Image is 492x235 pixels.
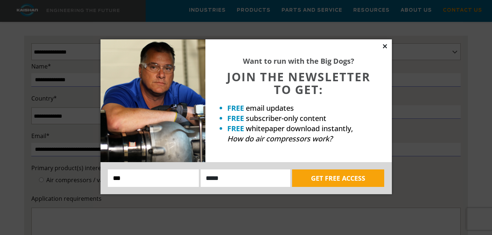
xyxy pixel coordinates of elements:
[227,124,244,133] strong: FREE
[227,134,332,144] em: How do air compressors work?
[382,43,388,50] button: Close
[246,124,353,133] span: whitepaper download instantly,
[246,113,326,123] span: subscriber-only content
[227,103,244,113] strong: FREE
[246,103,294,113] span: email updates
[292,169,384,187] button: GET FREE ACCESS
[108,169,199,187] input: Name:
[201,169,290,187] input: Email
[243,56,354,66] strong: Want to run with the Big Dogs?
[227,69,370,97] span: JOIN THE NEWSLETTER TO GET:
[227,113,244,123] strong: FREE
